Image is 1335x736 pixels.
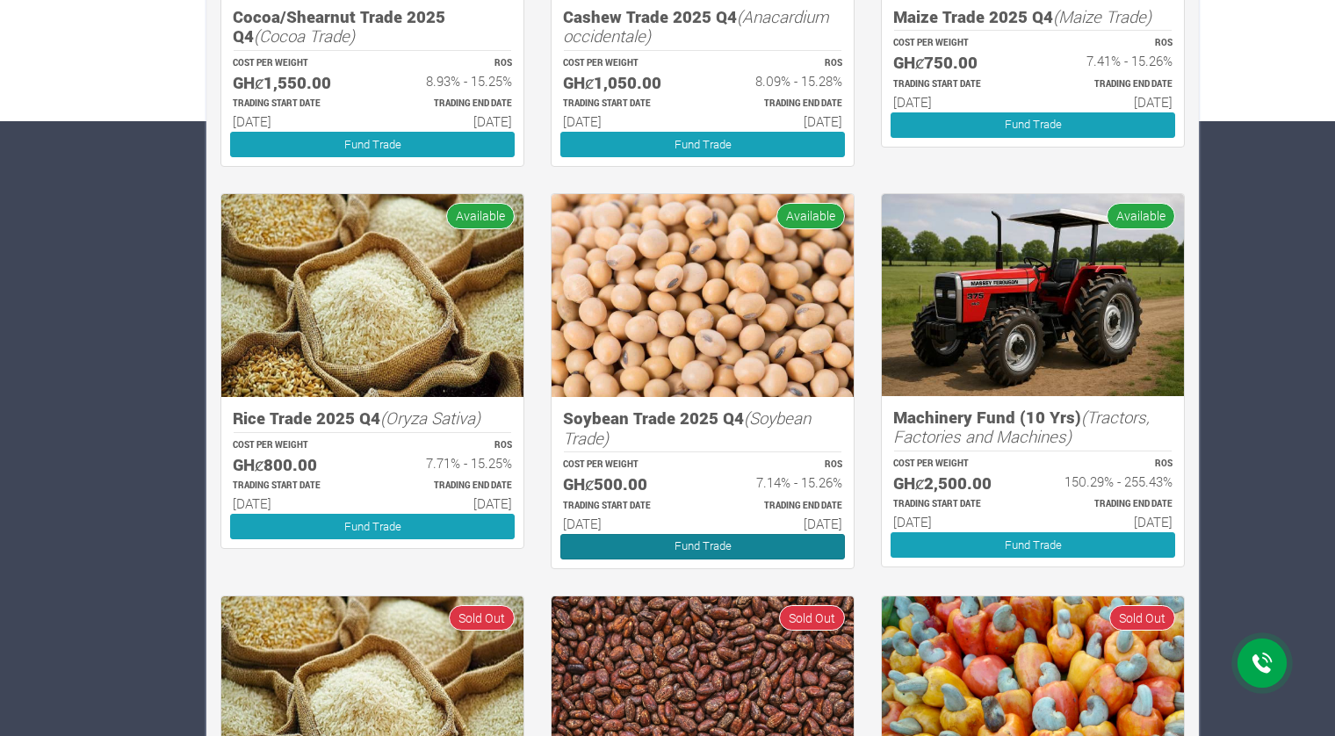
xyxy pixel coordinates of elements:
img: growforme image [552,194,854,397]
h6: 7.14% - 15.26% [718,474,842,490]
h5: GHȼ1,050.00 [563,73,687,93]
i: (Tractors, Factories and Machines) [893,406,1150,448]
span: Available [446,203,515,228]
p: Estimated Trading Start Date [893,78,1017,91]
i: (Maize Trade) [1053,5,1151,27]
p: ROS [1049,37,1173,50]
h6: [DATE] [388,495,512,511]
p: ROS [388,439,512,452]
p: Estimated Trading Start Date [563,500,687,513]
h5: GHȼ500.00 [563,474,687,494]
span: Sold Out [1109,605,1175,631]
h6: [DATE] [1049,94,1173,110]
h5: Rice Trade 2025 Q4 [233,408,512,429]
p: Estimated Trading End Date [1049,78,1173,91]
p: Estimated Trading End Date [1049,498,1173,511]
h5: GHȼ800.00 [233,455,357,475]
p: Estimated Trading End Date [388,480,512,493]
h5: Soybean Trade 2025 Q4 [563,408,842,448]
h6: [DATE] [893,514,1017,530]
p: ROS [718,57,842,70]
i: (Anacardium occidentale) [563,5,829,47]
h6: [DATE] [718,113,842,129]
h6: 7.71% - 15.25% [388,455,512,471]
h5: Machinery Fund (10 Yrs) [893,408,1173,447]
h6: 7.41% - 15.26% [1049,53,1173,69]
h6: [DATE] [718,516,842,531]
a: Fund Trade [230,132,515,157]
p: ROS [718,458,842,472]
h6: 8.93% - 15.25% [388,73,512,89]
h5: GHȼ2,500.00 [893,473,1017,494]
img: growforme image [221,194,523,397]
p: Estimated Trading Start Date [233,97,357,111]
h6: [DATE] [1049,514,1173,530]
span: Sold Out [779,605,845,631]
h6: 8.09% - 15.28% [718,73,842,89]
i: (Oryza Sativa) [380,407,480,429]
p: COST PER WEIGHT [233,57,357,70]
a: Fund Trade [230,514,515,539]
h6: [DATE] [388,113,512,129]
h5: Cocoa/Shearnut Trade 2025 Q4 [233,7,512,47]
h5: GHȼ1,550.00 [233,73,357,93]
h6: [DATE] [233,495,357,511]
h6: [DATE] [563,516,687,531]
i: (Soybean Trade) [563,407,811,449]
p: Estimated Trading Start Date [563,97,687,111]
h6: [DATE] [893,94,1017,110]
h6: 150.29% - 255.43% [1049,473,1173,489]
p: Estimated Trading End Date [388,97,512,111]
p: COST PER WEIGHT [893,458,1017,471]
a: Fund Trade [560,534,845,559]
h5: Cashew Trade 2025 Q4 [563,7,842,47]
p: Estimated Trading Start Date [233,480,357,493]
h5: Maize Trade 2025 Q4 [893,7,1173,27]
span: Available [1107,203,1175,228]
i: (Cocoa Trade) [254,25,355,47]
h6: [DATE] [233,113,357,129]
span: Available [776,203,845,228]
p: Estimated Trading End Date [718,500,842,513]
span: Sold Out [449,605,515,631]
p: COST PER WEIGHT [563,57,687,70]
p: COST PER WEIGHT [563,458,687,472]
p: COST PER WEIGHT [233,439,357,452]
a: Fund Trade [891,112,1175,138]
a: Fund Trade [560,132,845,157]
h6: [DATE] [563,113,687,129]
a: Fund Trade [891,532,1175,558]
p: Estimated Trading Start Date [893,498,1017,511]
p: ROS [388,57,512,70]
p: Estimated Trading End Date [718,97,842,111]
img: growforme image [882,194,1184,395]
h5: GHȼ750.00 [893,53,1017,73]
p: COST PER WEIGHT [893,37,1017,50]
p: ROS [1049,458,1173,471]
